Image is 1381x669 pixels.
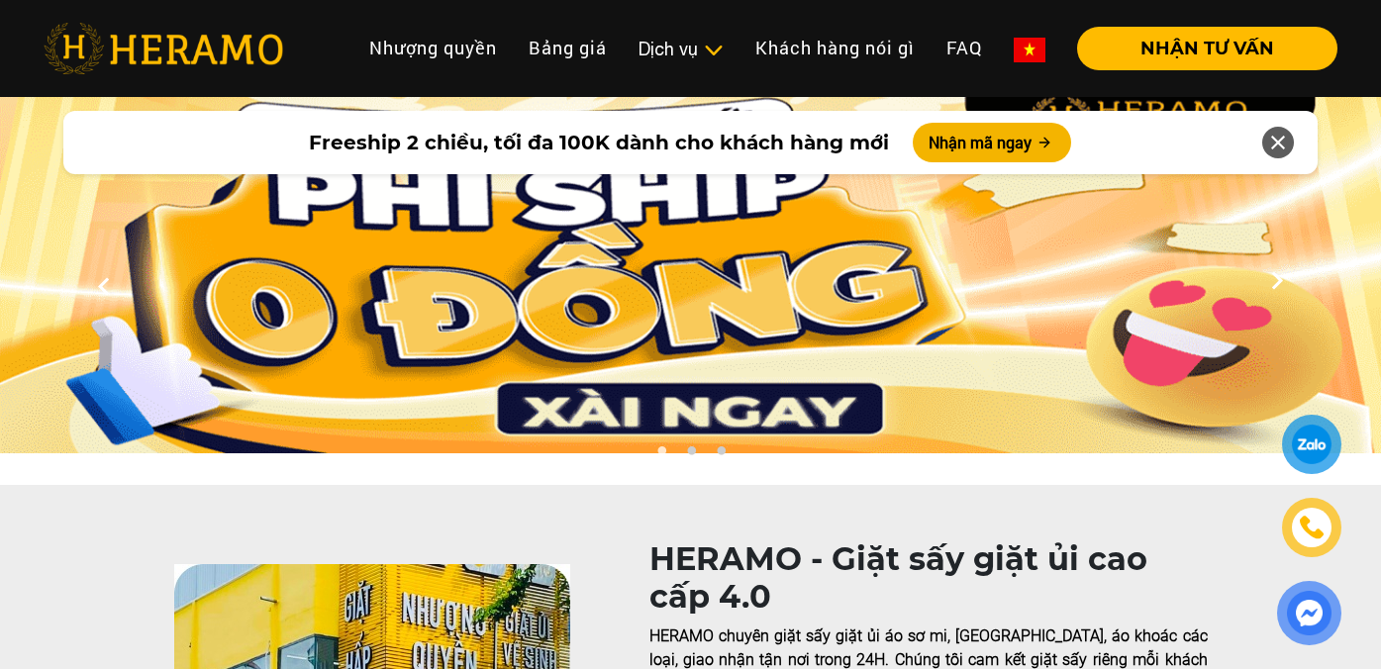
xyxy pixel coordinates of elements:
[703,41,724,60] img: subToggleIcon
[639,36,724,62] div: Dịch vụ
[513,27,623,69] a: Bảng giá
[353,27,513,69] a: Nhượng quyền
[1077,27,1337,70] button: NHẬN TƯ VẤN
[681,445,701,465] button: 2
[740,27,931,69] a: Khách hàng nói gì
[309,128,889,157] span: Freeship 2 chiều, tối đa 100K dành cho khách hàng mới
[913,123,1071,162] button: Nhận mã ngay
[649,540,1208,617] h1: HERAMO - Giặt sấy giặt ủi cao cấp 4.0
[1285,501,1338,554] a: phone-icon
[1014,38,1045,62] img: vn-flag.png
[1301,517,1324,538] img: phone-icon
[931,27,998,69] a: FAQ
[651,445,671,465] button: 1
[44,23,283,74] img: heramo-logo.png
[711,445,731,465] button: 3
[1061,40,1337,57] a: NHẬN TƯ VẤN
